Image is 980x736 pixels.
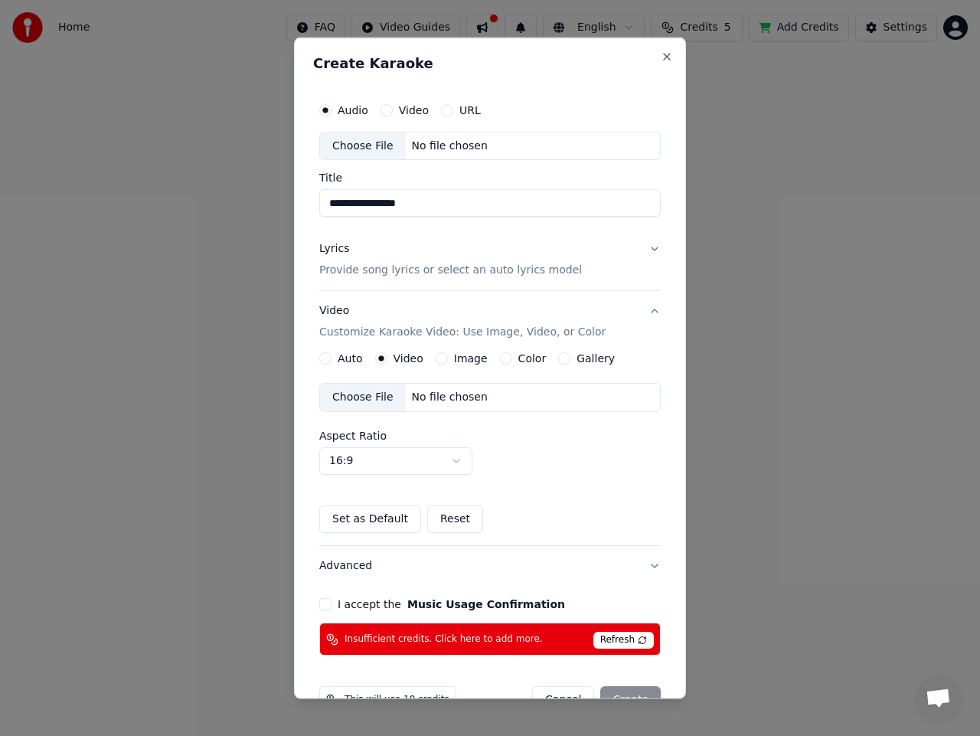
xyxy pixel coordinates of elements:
h2: Create Karaoke [313,56,667,70]
div: Video [319,303,606,340]
button: VideoCustomize Karaoke Video: Use Image, Video, or Color [319,291,661,352]
span: This will use 10 credits [345,694,449,706]
label: Aspect Ratio [319,430,661,441]
button: Set as Default [319,505,421,533]
div: Choose File [320,132,406,159]
label: Color [518,353,547,364]
label: URL [459,104,481,115]
span: Refresh [593,632,654,649]
span: Insufficient credits. Click here to add more. [345,633,543,645]
label: I accept the [338,599,565,610]
button: I accept the [407,599,565,610]
p: Customize Karaoke Video: Use Image, Video, or Color [319,325,606,340]
p: Provide song lyrics or select an auto lyrics model [319,263,582,278]
button: Advanced [319,546,661,586]
button: Reset [427,505,483,533]
label: Gallery [577,353,615,364]
button: LyricsProvide song lyrics or select an auto lyrics model [319,229,661,290]
label: Video [399,104,429,115]
div: Choose File [320,384,406,411]
label: Audio [338,104,368,115]
label: Video [394,353,423,364]
div: VideoCustomize Karaoke Video: Use Image, Video, or Color [319,352,661,545]
button: Cancel [532,686,594,714]
label: Image [454,353,488,364]
label: Title [319,172,661,183]
div: No file chosen [406,390,494,405]
div: Lyrics [319,241,349,257]
div: No file chosen [406,138,494,153]
label: Auto [338,353,363,364]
